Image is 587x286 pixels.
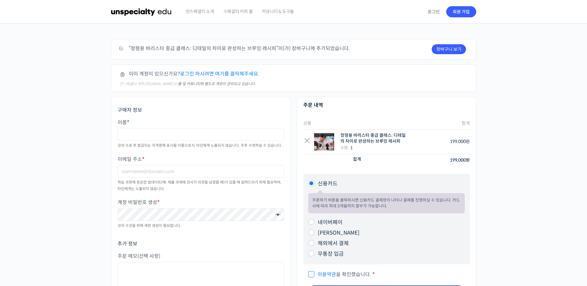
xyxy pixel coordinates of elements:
a: 회원 가입 [446,6,476,17]
h3: 구매자 정보 [118,107,284,114]
a: 로그인 하시려면 여기를 클릭해주세요. [180,71,259,77]
div: 이미 계정이 있으신가요? [111,64,476,92]
span: 홈 [19,206,23,210]
div: 정형용 바리스타 중급 클래스: 디테일의 차이로 완성하는 브루잉 레시피 [340,132,408,145]
div: 강의 수강을 위해 계정 생성이 필요합니다. [118,223,284,229]
div: “정형용 바리스타 중급 클래스: 디테일의 차이로 완성하는 브루잉 레시피”이(가) 장바구니에 추가되었습니다. [111,39,476,59]
a: 로그인 [424,5,443,19]
div: 학습 과정에 중요한 업데이트(예: 제출 과제에 강사가 의견을 남겼을 때)가 있을 때 알려드리기 위해 필요하며, 타인에게는 노출되지 않습니다. [118,179,284,192]
label: 계정 비밀번호 생성 [118,200,284,205]
bdi: 199,000 [450,157,470,163]
label: [PERSON_NAME] [318,230,360,236]
abbr: 필수 [157,199,160,206]
a: 설정 [80,196,119,212]
div: 언스페셜티 에듀([DOMAIN_NAME])는 [119,81,466,87]
abbr: 필수 [142,156,145,162]
div: 강의 수료 후 발급되는 자격증에 표시될 이름으로서, 타인에게 노출되지 않습니다. 추후 수정하실 수 있습니다. [118,142,284,149]
a: 홈 [2,196,41,212]
label: 이메일 주소 [118,157,284,162]
p: 주문하기 버튼을 클릭하시면 신용카드 결제창이 나타나 결제를 진행하실 수 있습니다. 카드사에 따라 최대 3개월까지 할부가 가능합니다. [312,197,461,209]
th: 합계 [303,154,412,166]
div: 수량: [340,145,408,151]
label: 해외에서 결제 [318,240,349,247]
label: 이름 [118,120,284,125]
h3: 주문 내역 [303,102,470,109]
th: 상품 [303,117,412,130]
a: 이용약관 [317,271,336,278]
bdi: 199,000 [450,139,470,144]
strong: 1 [350,145,353,150]
strong: 몰 및 커뮤니티와 별도로 계정이 관리되고 있습니다. [178,81,256,86]
span: 원 [466,157,470,163]
label: 주문 메모 [118,253,284,259]
span: 설정 [96,206,103,210]
a: Remove this item [303,138,311,145]
span: (선택 사항) [137,253,160,259]
input: username@domain.com [118,165,284,178]
a: 장바구니 보기 [432,44,466,54]
th: 합계 [411,117,469,130]
span: 대화 [57,206,64,211]
label: 무통장 입금 [318,251,344,257]
abbr: 필수 [372,271,375,278]
abbr: 필수 [127,119,129,126]
a: 대화 [41,196,80,212]
span: 원 [466,139,470,144]
label: 신용카드 [318,180,338,187]
label: 네이버페이 [318,219,343,226]
span: 을 확인했습니다. [308,271,371,278]
h3: 추가 정보 [118,240,284,247]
